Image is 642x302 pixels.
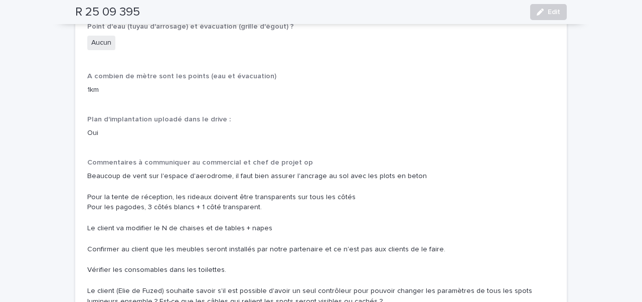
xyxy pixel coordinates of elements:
p: Oui [87,128,315,138]
button: Edit [530,4,567,20]
span: Point d'eau (tuyau d'arrosage) et évacuation (grille d'égout) ? [87,23,294,30]
p: 1km [87,85,555,95]
span: Aucun [87,36,115,50]
span: Commentaires à communiquer au commercial et chef de projet op [87,159,313,166]
span: A combien de mètre sont les points (eau et évacuation) [87,73,276,80]
span: Plan d'implantation uploadé dans le drive : [87,116,231,123]
span: Edit [548,9,560,16]
h2: R 25 09 395 [75,5,140,20]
